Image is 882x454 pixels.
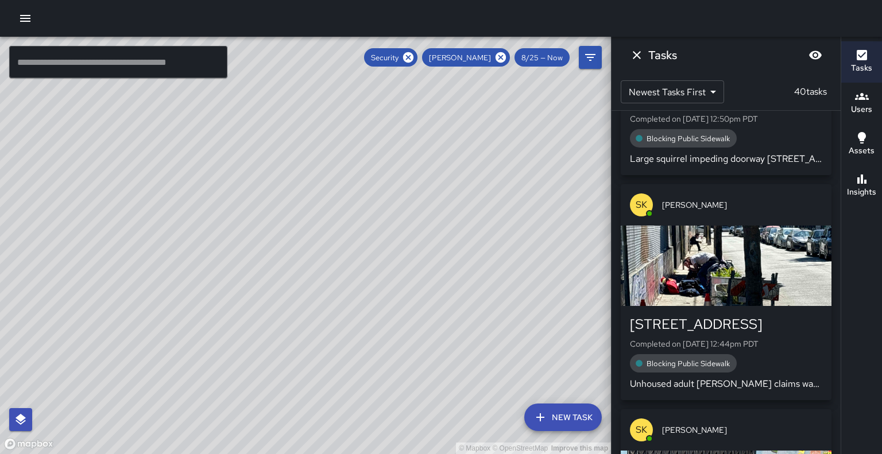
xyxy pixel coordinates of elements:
[636,423,647,437] p: SK
[422,48,510,67] div: [PERSON_NAME]
[630,113,822,125] p: Completed on [DATE] 12:50pm PDT
[851,103,872,116] h6: Users
[851,62,872,75] h6: Tasks
[841,165,882,207] button: Insights
[849,145,875,157] h6: Assets
[630,152,822,166] p: Large squirrel impeding doorway [STREET_ADDRESS][PERSON_NAME]
[847,186,876,199] h6: Insights
[662,199,822,211] span: [PERSON_NAME]
[524,403,602,431] button: New Task
[640,359,737,368] span: Blocking Public Sidewalk
[514,53,570,63] span: 8/25 — Now
[364,53,405,63] span: Security
[640,134,737,143] span: Blocking Public Sidewalk
[579,46,602,69] button: Filters
[621,80,724,103] div: Newest Tasks First
[804,44,827,67] button: Blur
[636,198,647,212] p: SK
[841,83,882,124] button: Users
[841,124,882,165] button: Assets
[630,377,822,391] p: Unhoused adult [PERSON_NAME] claims was asked to leave park and relocate her on [PERSON_NAME] ask...
[625,44,648,67] button: Dismiss
[422,53,498,63] span: [PERSON_NAME]
[621,184,831,400] button: SK[PERSON_NAME][STREET_ADDRESS]Completed on [DATE] 12:44pm PDTBlocking Public SidewalkUnhoused ad...
[662,424,822,436] span: [PERSON_NAME]
[648,46,677,64] h6: Tasks
[790,85,831,99] p: 40 tasks
[630,338,822,350] p: Completed on [DATE] 12:44pm PDT
[630,315,822,333] div: [STREET_ADDRESS]
[841,41,882,83] button: Tasks
[364,48,417,67] div: Security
